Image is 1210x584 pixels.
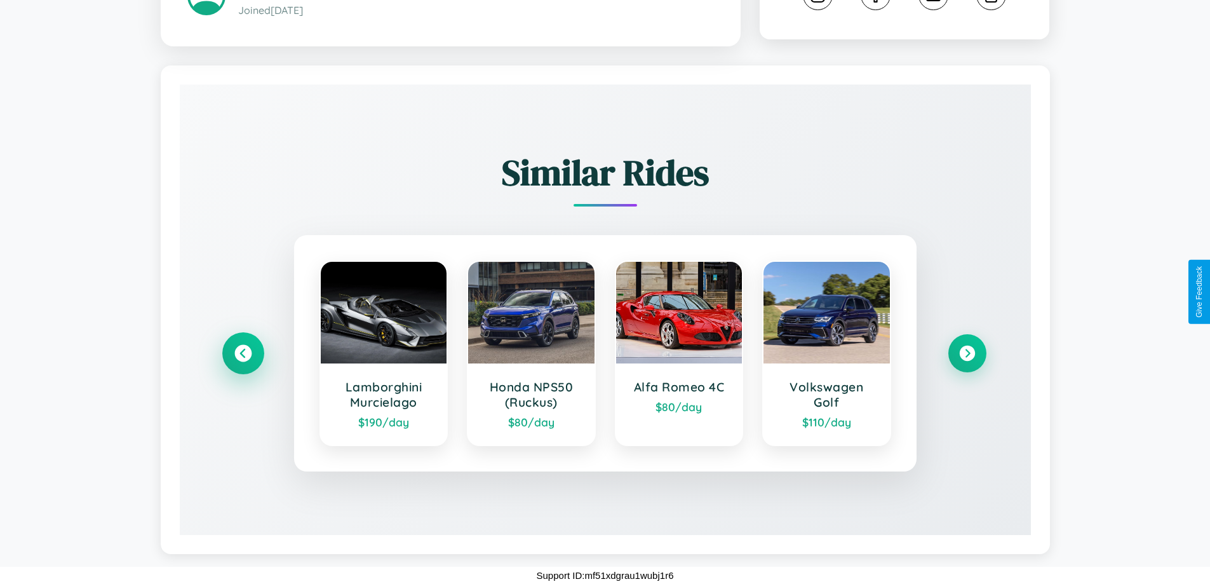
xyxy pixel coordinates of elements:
[333,415,434,429] div: $ 190 /day
[776,379,877,410] h3: Volkswagen Golf
[481,379,582,410] h3: Honda NPS50 (Ruckus)
[319,261,448,446] a: Lamborghini Murcielago$190/day
[481,415,582,429] div: $ 80 /day
[333,379,434,410] h3: Lamborghini Murcielago
[224,148,986,197] h2: Similar Rides
[615,261,744,446] a: Alfa Romeo 4C$80/day
[776,415,877,429] div: $ 110 /day
[537,567,674,584] p: Support ID: mf51xdgrau1wubj1r6
[629,379,730,395] h3: Alfa Romeo 4C
[762,261,891,446] a: Volkswagen Golf$110/day
[1195,266,1204,318] div: Give Feedback
[629,400,730,414] div: $ 80 /day
[238,1,714,20] p: Joined [DATE]
[467,261,596,446] a: Honda NPS50 (Ruckus)$80/day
